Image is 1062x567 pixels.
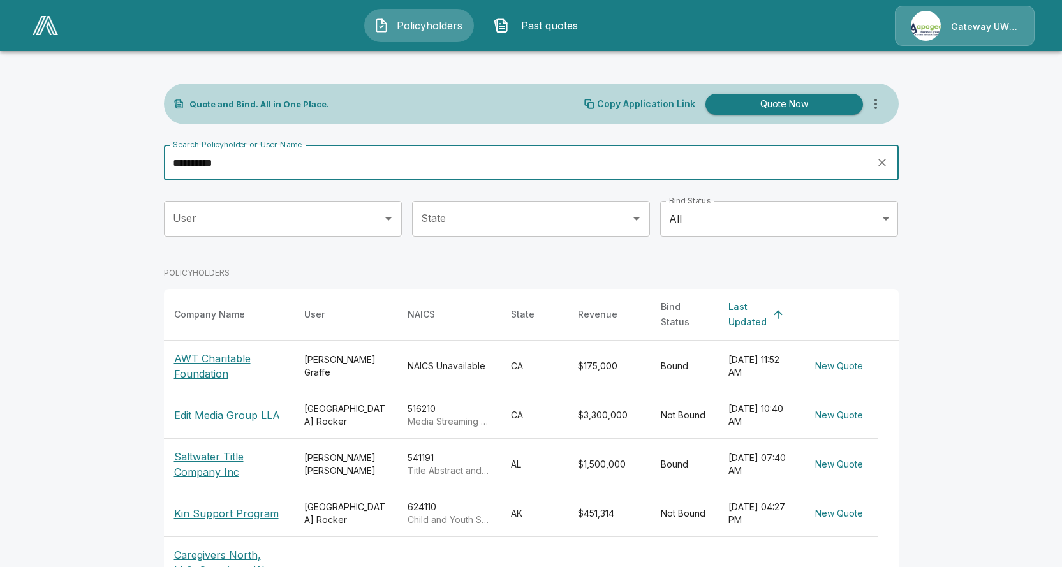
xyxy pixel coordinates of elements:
div: User [304,307,325,322]
a: Quote Now [700,94,863,115]
td: $451,314 [568,490,651,537]
label: Search Policyholder or User Name [173,139,302,150]
button: more [863,91,889,117]
div: [GEOGRAPHIC_DATA] Rocker [304,501,387,526]
p: Media Streaming Distribution Services, Social Networks, and Other Media Networks and Content Prov... [408,415,490,428]
div: Company Name [174,307,245,322]
label: Bind Status [669,195,711,206]
td: [DATE] 11:52 AM [718,341,800,392]
p: Quote and Bind. All in One Place. [189,100,329,108]
td: Bound [651,439,718,490]
td: $1,500,000 [568,439,651,490]
button: New Quote [810,404,868,427]
td: AK [501,490,568,537]
td: CA [501,392,568,439]
div: State [511,307,535,322]
p: POLICYHOLDERS [164,267,230,279]
div: [PERSON_NAME] [PERSON_NAME] [304,452,387,477]
p: Copy Application Link [597,99,695,108]
th: Bind Status [651,289,718,341]
td: Not Bound [651,490,718,537]
button: Quote Now [705,94,863,115]
td: Bound [651,341,718,392]
div: [GEOGRAPHIC_DATA] Rocker [304,402,387,428]
p: Title Abstract and Settlement Offices [408,464,490,477]
button: Policyholders IconPolicyholders [364,9,474,42]
div: 541191 [408,452,490,477]
p: Saltwater Title Company Inc [174,449,284,480]
button: Past quotes IconPast quotes [484,9,594,42]
td: [DATE] 10:40 AM [718,392,800,439]
div: 516210 [408,402,490,428]
span: Past quotes [514,18,584,33]
div: Revenue [578,307,617,322]
span: Policyholders [394,18,464,33]
img: Past quotes Icon [494,18,509,33]
button: New Quote [810,502,868,526]
div: [PERSON_NAME] Graffe [304,353,387,379]
td: $3,300,000 [568,392,651,439]
img: Policyholders Icon [374,18,389,33]
p: Edit Media Group LLA [174,408,280,423]
p: Kin Support Program [174,506,279,521]
p: AWT Charitable Foundation [174,351,284,381]
img: AA Logo [33,16,58,35]
td: [DATE] 04:27 PM [718,490,800,537]
td: $175,000 [568,341,651,392]
button: Open [628,210,645,228]
div: All [660,201,898,237]
div: 624110 [408,501,490,526]
p: Child and Youth Services [408,513,490,526]
div: Last Updated [728,299,767,330]
td: AL [501,439,568,490]
button: New Quote [810,355,868,378]
button: clear search [873,153,892,172]
td: NAICS Unavailable [397,341,501,392]
button: New Quote [810,453,868,476]
td: Not Bound [651,392,718,439]
td: CA [501,341,568,392]
td: [DATE] 07:40 AM [718,439,800,490]
div: NAICS [408,307,435,322]
button: Open [380,210,397,228]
